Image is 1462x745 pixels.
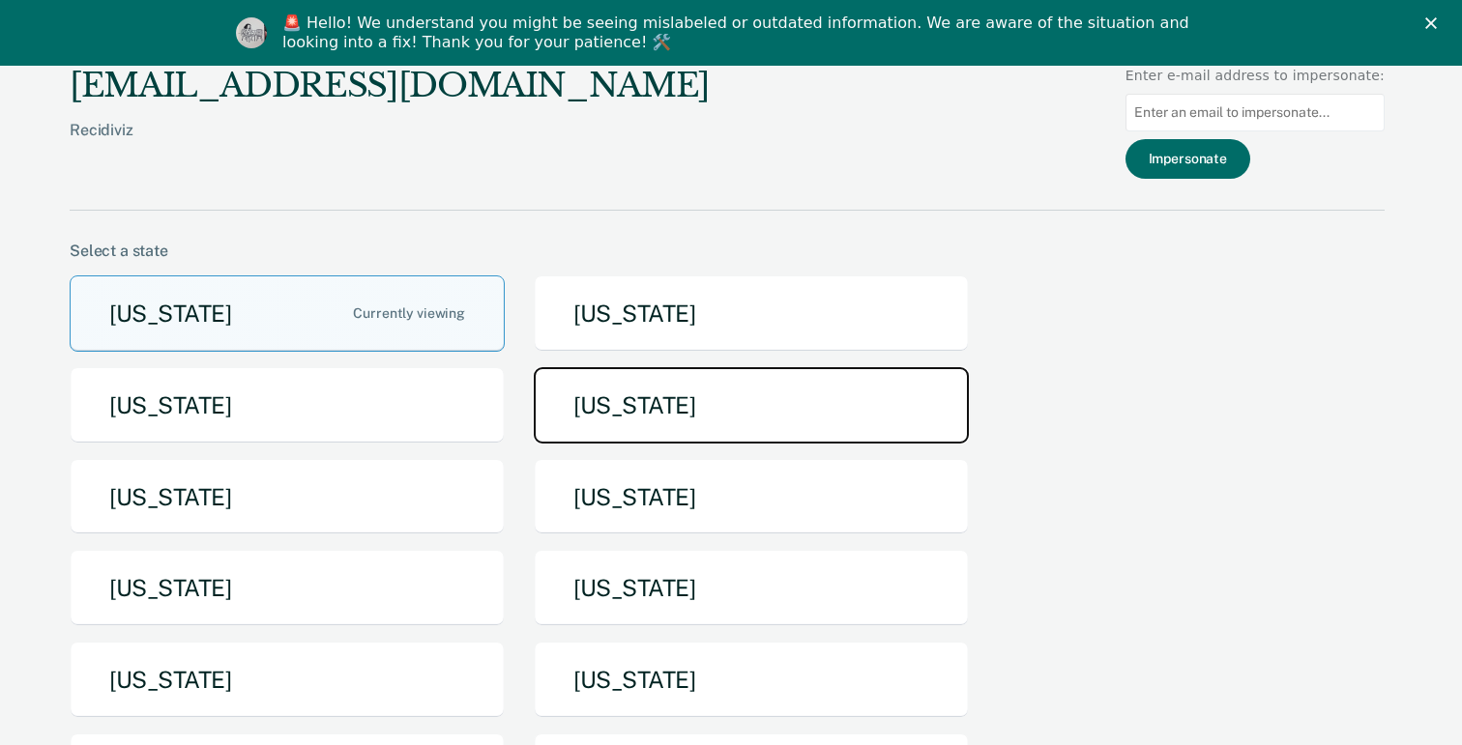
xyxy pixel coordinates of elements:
div: Select a state [70,242,1385,260]
button: [US_STATE] [70,275,505,352]
button: [US_STATE] [534,367,969,444]
button: [US_STATE] [70,642,505,718]
button: Impersonate [1126,139,1250,179]
input: Enter an email to impersonate... [1126,94,1385,131]
button: [US_STATE] [70,550,505,626]
div: Recidiviz [70,121,710,170]
div: Enter e-mail address to impersonate: [1126,66,1385,86]
div: 🚨 Hello! We understand you might be seeing mislabeled or outdated information. We are aware of th... [282,14,1195,52]
div: [EMAIL_ADDRESS][DOMAIN_NAME] [70,66,710,105]
button: [US_STATE] [534,275,969,352]
button: [US_STATE] [534,550,969,626]
button: [US_STATE] [534,642,969,718]
img: Profile image for Kim [236,17,267,48]
button: [US_STATE] [70,459,505,535]
button: [US_STATE] [534,459,969,535]
div: Close [1425,17,1445,29]
button: [US_STATE] [70,367,505,444]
